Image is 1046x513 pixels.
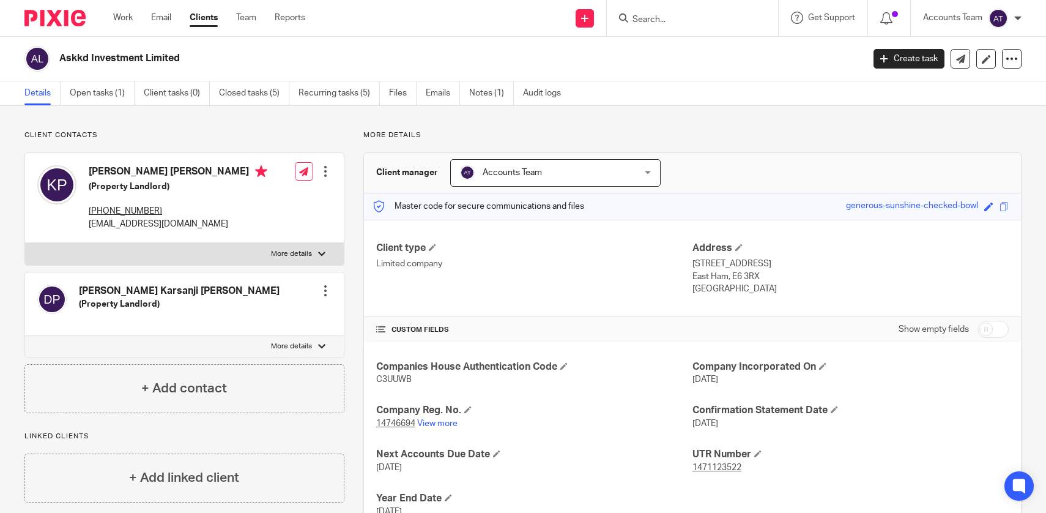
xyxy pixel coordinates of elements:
[376,492,692,505] h4: Year End Date
[89,181,267,193] h5: (Property Landlord)
[417,419,458,428] a: View more
[692,258,1009,270] p: [STREET_ADDRESS]
[79,298,280,310] h5: (Property Landlord)
[389,81,417,105] a: Files
[426,81,460,105] a: Emails
[24,432,344,441] p: Linked clients
[692,419,718,428] span: [DATE]
[70,81,135,105] a: Open tasks (1)
[376,167,438,179] h3: Client manager
[376,242,692,255] h4: Client type
[89,218,267,230] p: [EMAIL_ADDRESS][DOMAIN_NAME]
[275,12,305,24] a: Reports
[24,130,344,140] p: Client contacts
[523,81,570,105] a: Audit logs
[37,285,67,314] img: svg%3E
[299,81,380,105] a: Recurring tasks (5)
[255,165,267,178] i: Primary
[692,375,718,384] span: [DATE]
[376,463,402,472] span: [DATE]
[376,375,412,384] span: C3UUWB
[190,12,218,24] a: Clients
[24,10,86,26] img: Pixie
[808,13,855,22] span: Get Support
[923,12,982,24] p: Accounts Team
[692,463,741,472] tcxspan: Call 1471123522 via 3CX
[363,130,1022,140] p: More details
[631,15,741,26] input: Search
[692,404,1009,417] h4: Confirmation Statement Date
[89,207,162,215] tcxspan: Call +44 7957 614397 via 3CX
[376,258,692,270] p: Limited company
[59,52,696,65] h2: Askkd Investment Limited
[376,361,692,373] h4: Companies House Authentication Code
[144,81,210,105] a: Client tasks (0)
[373,200,584,212] p: Master code for secure communications and files
[271,342,312,351] p: More details
[151,12,171,24] a: Email
[141,379,227,398] h4: + Add contact
[483,168,542,177] span: Accounts Team
[219,81,289,105] a: Closed tasks (5)
[24,46,50,72] img: svg%3E
[236,12,256,24] a: Team
[376,325,692,335] h4: CUSTOM FIELDS
[469,81,514,105] a: Notes (1)
[129,468,239,487] h4: + Add linked client
[460,165,475,180] img: svg%3E
[376,419,415,428] tcxspan: Call 14746694 via 3CX
[24,81,61,105] a: Details
[89,165,267,181] h4: [PERSON_NAME] [PERSON_NAME]
[376,448,692,461] h4: Next Accounts Due Date
[692,242,1009,255] h4: Address
[899,323,969,335] label: Show empty fields
[874,49,944,69] a: Create task
[692,271,1009,283] p: East Ham, E6 3RX
[37,165,76,204] img: svg%3E
[692,448,1009,461] h4: UTR Number
[846,200,978,214] div: generous-sunshine-checked-bowl
[692,361,1009,373] h4: Company Incorporated On
[692,283,1009,295] p: [GEOGRAPHIC_DATA]
[79,285,280,298] h4: [PERSON_NAME] Karsanji [PERSON_NAME]
[989,9,1008,28] img: svg%3E
[376,404,692,417] h4: Company Reg. No.
[113,12,133,24] a: Work
[271,249,312,259] p: More details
